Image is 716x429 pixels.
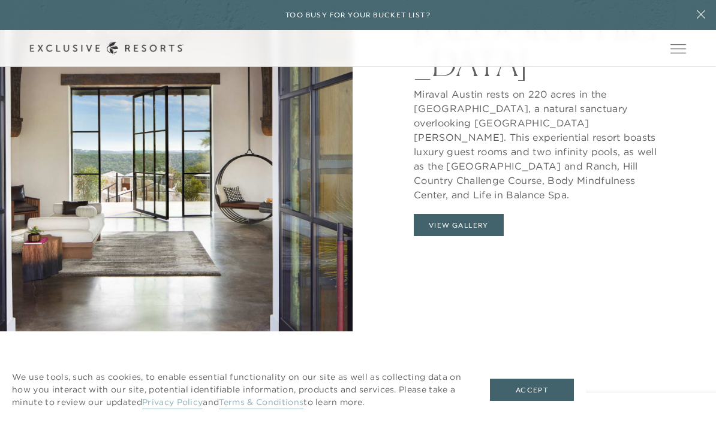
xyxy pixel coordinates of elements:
a: Terms & Conditions [219,397,303,409]
p: We use tools, such as cookies, to enable essential functionality on our site as well as collectin... [12,371,466,409]
button: View Gallery [414,214,504,237]
button: Open navigation [670,44,686,53]
a: Privacy Policy [142,397,203,409]
button: Accept [490,379,574,401]
p: Miraval Austin rests on 220 acres in the [GEOGRAPHIC_DATA], a natural sanctuary overlooking [GEOG... [414,81,666,202]
h6: Too busy for your bucket list? [285,10,431,21]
